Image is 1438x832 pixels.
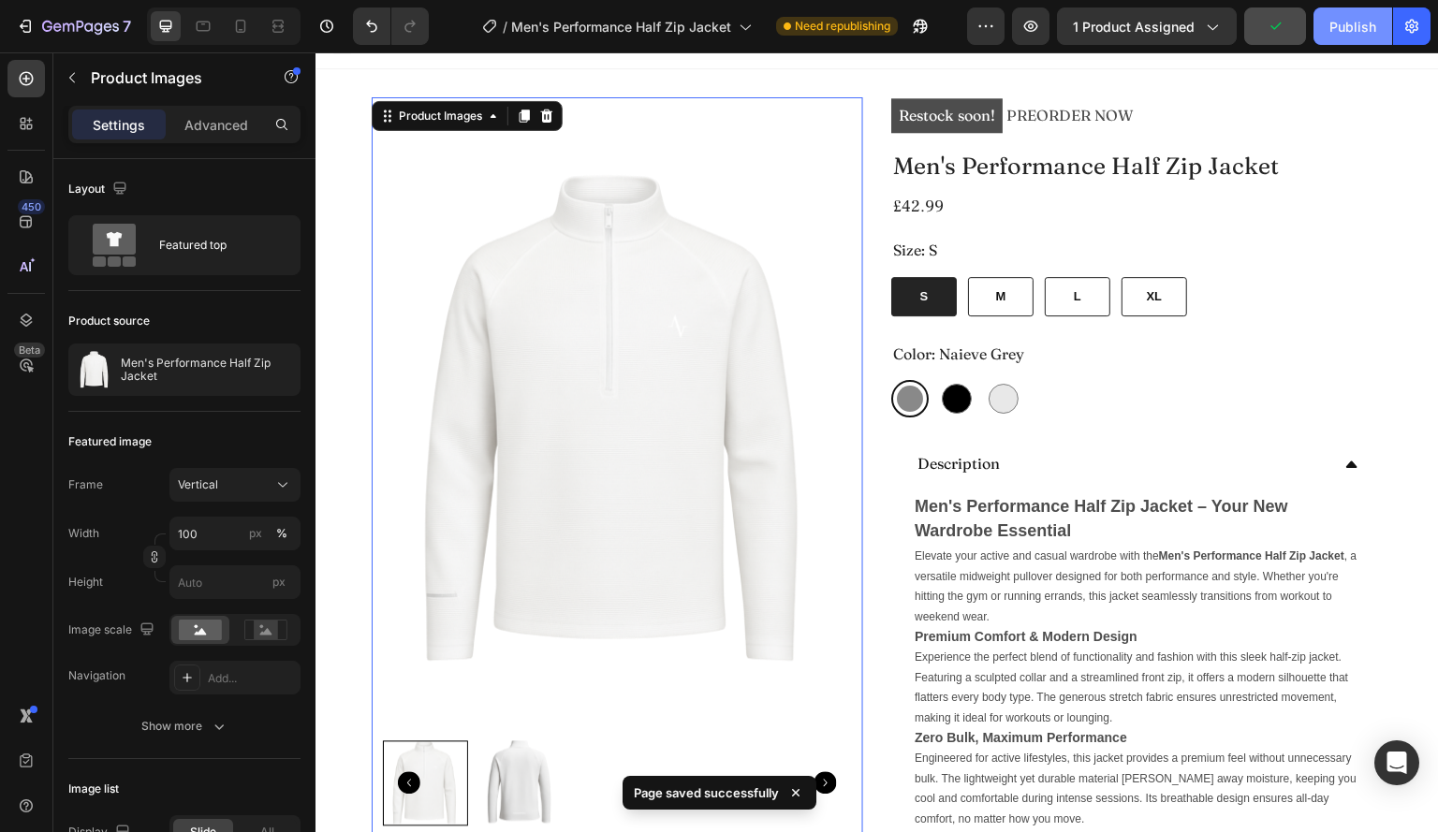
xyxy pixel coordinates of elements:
div: Product Images [80,55,170,72]
button: 7 [7,7,139,45]
span: L [758,237,766,251]
span: / [503,17,507,36]
span: 1 product assigned [1073,17,1195,36]
h3: Premium Comfort & Modern Design [599,577,822,591]
div: £42.99 [576,141,1067,167]
button: px [271,522,293,545]
p: Settings [93,115,145,135]
span: Vertical [178,476,218,493]
h2: Men's Performance Half Zip Jacket – Your New Wardrobe Essential [599,445,973,488]
legend: Color: Naieve Grey [576,286,711,317]
div: Publish [1329,17,1376,36]
p: 7 [123,15,131,37]
span: Need republishing [795,18,890,35]
div: % [276,525,287,542]
div: px [249,525,262,542]
h1: Men's Performance Half Zip Jacket [576,96,1067,131]
div: Add... [208,670,296,687]
p: Description [602,398,684,425]
button: Show more [68,709,301,743]
label: Frame [68,476,103,493]
p: Advanced [184,115,248,135]
input: px [169,565,301,599]
div: Product source [68,313,150,329]
div: Show more [141,717,228,736]
div: Image scale [68,618,158,643]
div: Undo/Redo [353,7,429,45]
div: Featured image [68,433,152,450]
button: % [244,522,267,545]
p: Page saved successfully [634,783,779,802]
button: Vertical [169,468,301,502]
button: 1 product assigned [1057,7,1237,45]
strong: Men's Performance Half Zip Jacket [844,497,1029,510]
p: Product Images [91,66,250,89]
h3: Zero Bulk, Maximum Performance [599,678,812,693]
div: Image list [68,781,119,797]
div: 450 [18,199,45,214]
p: Experience the perfect blend of functionality and fashion with this sleek half-zip jacket. Featur... [599,598,1033,672]
div: Navigation [68,667,125,684]
div: Beta [14,343,45,358]
label: Height [68,574,103,591]
button: Carousel Next Arrow [499,720,521,742]
span: px [272,575,286,589]
button: Publish [1313,7,1392,45]
span: S [605,237,613,251]
p: Elevate your active and casual wardrobe with the , a versatile midweight pullover designed for bo... [599,497,1041,571]
input: px% [169,517,301,550]
iframe: Design area [315,52,1438,832]
p: PREORDER NOW [576,45,818,81]
label: Width [68,525,99,542]
div: Featured top [159,224,273,267]
span: XL [831,237,847,251]
mark: Restock soon! [576,46,687,80]
div: Open Intercom Messenger [1374,740,1419,785]
img: product feature img [76,351,113,388]
legend: Size: S [576,182,624,213]
h3: Versatile Styling Options [599,779,754,794]
p: Engineered for active lifestyles, this jacket provides a premium feel without unnecessary bulk. T... [599,699,1041,773]
p: Men's Performance Half Zip Jacket [121,357,293,383]
span: M [681,237,691,251]
span: Men's Performance Half Zip Jacket [511,17,731,36]
div: Layout [68,177,131,202]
